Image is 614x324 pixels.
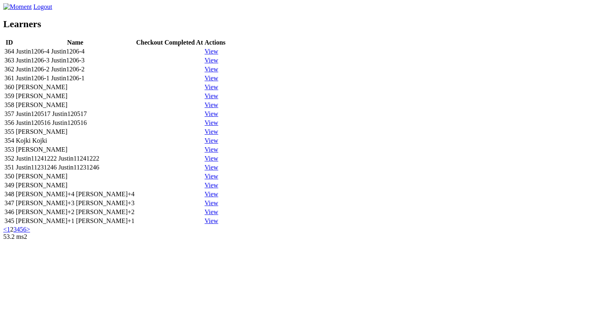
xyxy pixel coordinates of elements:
[16,217,134,225] div: [PERSON_NAME]+1 [PERSON_NAME]+1
[136,39,203,47] th: Checkout Completed At
[16,101,134,109] div: [PERSON_NAME]
[16,92,134,100] div: [PERSON_NAME]
[205,200,218,206] a: View
[4,48,14,55] div: 364
[4,39,15,47] th: ID
[4,173,14,180] div: 350
[10,226,13,233] a: 2
[3,3,32,11] img: Moment
[24,233,27,240] span: 2
[205,191,218,197] a: View
[16,66,134,73] div: Justin1206-2 Justin1206-2
[16,137,134,144] div: Kojki Kojki
[16,146,134,153] div: [PERSON_NAME]
[4,137,14,144] div: 354
[3,226,611,233] div: Pagination
[16,233,24,240] span: ms
[205,48,218,55] a: View
[4,84,14,91] div: 360
[16,57,134,64] div: Justin1206-3 Justin1206-3
[205,110,218,117] a: View
[16,155,134,162] div: Justin11241222 Justin11241222
[4,128,14,135] div: 355
[16,182,134,189] div: [PERSON_NAME]
[205,208,218,215] a: View
[13,226,17,233] a: 3
[16,128,134,135] div: [PERSON_NAME]
[16,110,134,118] div: Justin120517 Justin120517
[3,19,611,30] h2: Learners
[4,155,14,162] div: 352
[26,226,30,233] a: Next
[4,217,14,225] div: 345
[205,137,218,144] a: View
[4,146,14,153] div: 353
[204,39,226,47] th: Actions
[4,191,14,198] div: 348
[4,101,14,109] div: 358
[20,226,23,233] a: 5
[23,226,26,233] a: 6
[4,110,14,118] div: 357
[205,57,218,64] a: View
[4,119,14,127] div: 356
[205,101,218,108] a: View
[4,66,14,73] div: 362
[205,173,218,180] a: View
[4,75,14,82] div: 361
[15,39,135,47] th: Name
[3,233,15,240] span: 53.2
[205,84,218,90] a: View
[205,128,218,135] a: View
[4,182,14,189] div: 349
[205,66,218,73] a: View
[4,164,14,171] div: 351
[16,84,134,91] div: [PERSON_NAME]
[3,226,611,233] nav: Pages
[205,146,218,153] a: View
[17,226,20,233] a: 4
[205,92,218,99] a: View
[205,155,218,162] a: View
[205,75,218,82] a: View
[205,119,218,126] a: View
[33,3,52,10] a: Logout
[205,217,218,224] a: View
[16,173,134,180] div: [PERSON_NAME]
[4,92,14,100] div: 359
[4,200,14,207] div: 347
[205,164,218,171] a: View
[205,182,218,189] a: View
[16,191,134,198] div: [PERSON_NAME]+4 [PERSON_NAME]+4
[16,48,134,55] div: Justin1206-4 Justin1206-4
[16,200,134,207] div: [PERSON_NAME]+3 [PERSON_NAME]+3
[16,208,134,216] div: [PERSON_NAME]+2 [PERSON_NAME]+2
[16,119,134,127] div: Justin120516 Justin120516
[3,226,7,233] a: Previous
[7,226,10,233] a: 1
[16,75,134,82] div: Justin1206-1 Justin1206-1
[4,57,14,64] div: 363
[4,208,14,216] div: 346
[16,164,134,171] div: Justin11231246 Justin11231246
